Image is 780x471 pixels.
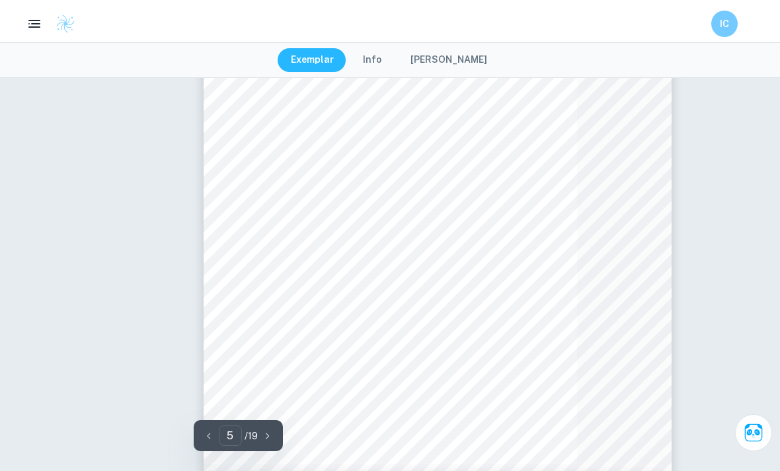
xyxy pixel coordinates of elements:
[397,48,500,72] button: [PERSON_NAME]
[48,14,75,34] a: Clastify logo
[278,48,347,72] button: Exemplar
[56,14,75,34] img: Clastify logo
[717,17,732,31] h6: IC
[350,48,395,72] button: Info
[735,414,772,451] button: Ask Clai
[245,429,258,443] p: / 19
[711,11,738,37] button: IC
